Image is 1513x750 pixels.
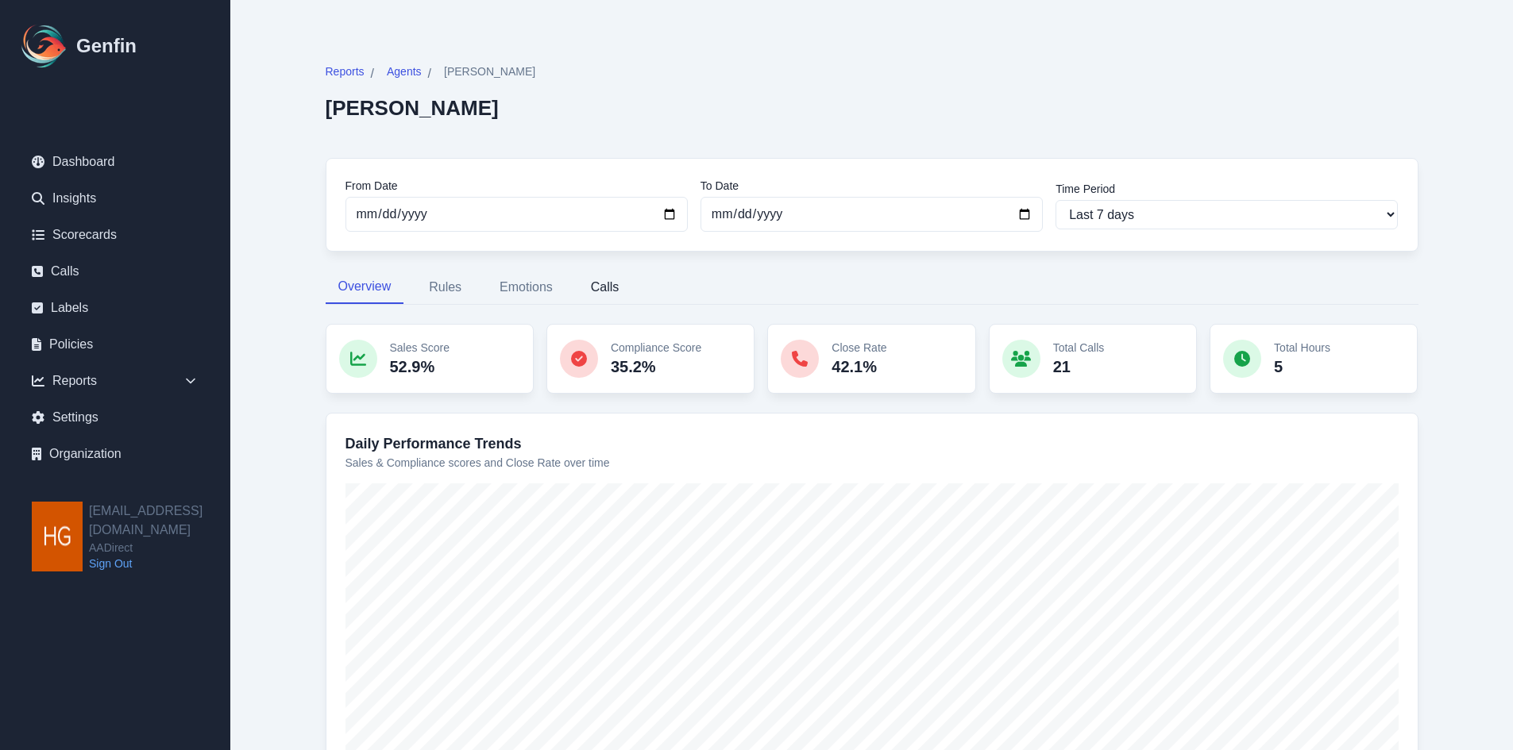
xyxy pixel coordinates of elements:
label: From Date [345,178,688,194]
a: Dashboard [19,146,211,178]
a: Reports [326,63,365,83]
button: Overview [326,271,404,304]
span: [PERSON_NAME] [444,63,535,79]
a: Policies [19,329,211,360]
button: Calls [578,271,632,304]
a: Calls [19,256,211,287]
a: Settings [19,402,211,433]
label: To Date [701,178,1043,194]
p: Sales Score [390,340,450,356]
h1: Genfin [76,33,137,59]
p: 52.9% [390,356,450,378]
a: Organization [19,438,211,470]
p: Total Hours [1274,340,1330,356]
a: Labels [19,292,211,324]
h2: [PERSON_NAME] [326,96,536,120]
span: Reports [326,63,365,79]
p: 42.1% [832,356,886,378]
button: Rules [416,271,474,304]
p: Total Calls [1053,340,1105,356]
a: Sign Out [89,556,230,571]
p: Compliance Score [611,340,701,356]
p: 35.2% [611,356,701,378]
span: AADirect [89,540,230,556]
a: Insights [19,183,211,214]
p: Close Rate [832,340,886,356]
img: hgarza@aadirect.com [32,502,83,571]
button: Emotions [487,271,565,304]
a: Scorecards [19,219,211,251]
span: / [428,64,431,83]
label: Time Period [1056,181,1398,197]
span: Agents [387,63,422,79]
p: Sales & Compliance scores and Close Rate over time [345,455,1399,471]
div: Reports [19,365,211,397]
h2: [EMAIL_ADDRESS][DOMAIN_NAME] [89,502,230,540]
p: 21 [1053,356,1105,378]
a: Agents [387,63,422,83]
span: / [371,64,374,83]
img: Logo [19,21,70,71]
h3: Daily Performance Trends [345,433,1399,455]
p: 5 [1274,356,1330,378]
